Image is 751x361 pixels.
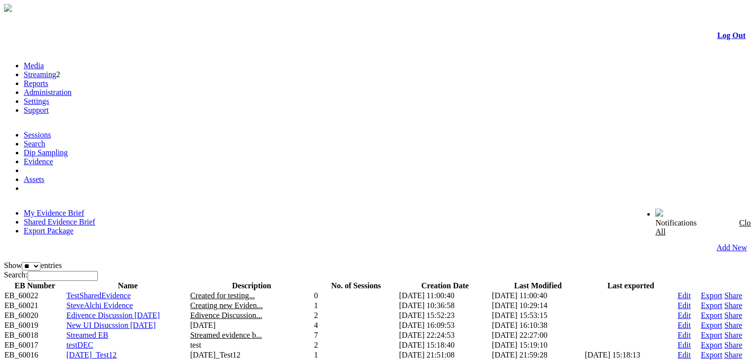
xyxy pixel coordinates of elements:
[548,209,635,217] span: Welcome, Numan (Administrator)
[491,281,584,291] th: Last Modified: activate to sort column ascending
[398,311,491,320] td: [DATE] 15:52:23
[24,131,51,139] a: Sessions
[724,351,742,359] a: Share
[24,61,44,70] a: Media
[24,79,48,88] a: Reports
[398,330,491,340] td: [DATE] 22:24:53
[190,301,263,310] span: Creating new Eviden...
[717,31,746,40] a: Log Out
[491,330,584,340] td: [DATE] 22:27:00
[4,261,62,270] label: Show entries
[24,209,84,217] a: My Evidence Brief
[4,350,66,360] td: EB_60016
[4,291,66,301] td: EB_60022
[24,157,53,166] a: Evidence
[491,320,584,330] td: [DATE] 16:10:38
[491,301,584,311] td: [DATE] 10:29:14
[677,321,691,329] a: Edit
[491,291,584,301] td: [DATE] 11:00:40
[701,331,722,339] a: Export
[4,301,66,311] td: EB_60021
[24,139,45,148] a: Search
[398,340,491,350] td: [DATE] 15:18:40
[716,243,747,252] a: Add New
[4,320,66,330] td: EB_60019
[398,301,491,311] td: [DATE] 10:36:58
[655,219,726,236] div: Notifications
[66,321,156,329] a: New UI Disucssion [DATE]
[28,271,98,281] input: Search:
[701,341,722,349] a: Export
[584,350,677,360] td: [DATE] 15:18:13
[66,281,190,291] th: Name: activate to sort column ascending
[701,301,722,310] a: Export
[398,281,491,291] th: Creation Date: activate to sort column ascending
[398,350,491,360] td: [DATE] 21:51:08
[4,4,12,12] img: arrow-3.png
[24,226,74,235] a: Export Package
[677,311,691,319] a: Edit
[190,331,262,339] span: Streamed evidence b...
[677,331,691,339] a: Edit
[66,331,108,339] a: Streamed EB
[677,301,691,310] a: Edit
[24,70,56,79] a: Streaming
[314,330,398,340] td: 7
[190,341,201,349] span: test
[655,209,663,217] img: bell24.png
[724,331,742,339] a: Share
[314,340,398,350] td: 2
[4,271,98,279] label: Search:
[314,350,398,360] td: 1
[190,321,216,329] span: [DATE]
[701,321,722,329] a: Export
[314,301,398,311] td: 1
[491,311,584,320] td: [DATE] 15:53:15
[24,148,68,157] a: Dip Sampling
[4,311,66,320] td: EB_60020
[724,311,742,319] a: Share
[24,218,95,226] a: Shared Evidence Brief
[66,311,159,319] a: Edivence Discussion [DATE]
[677,291,691,300] a: Edit
[398,320,491,330] td: [DATE] 16:09:53
[491,340,584,350] td: [DATE] 15:19:10
[24,97,49,105] a: Settings
[677,341,691,349] a: Edit
[22,262,40,271] select: Showentries
[724,291,742,300] a: Share
[66,301,133,310] a: SteveAlchi Evidence
[66,341,93,349] a: testDEC
[677,351,691,359] a: Edit
[398,291,491,301] td: [DATE] 11:00:40
[66,351,117,359] a: [DATE]_Test12
[724,341,742,349] a: Share
[314,281,398,291] th: No. of Sessions: activate to sort column ascending
[190,311,262,319] span: Edivence Discussion...
[190,291,255,300] span: Created for testing...
[4,340,66,350] td: EB_60017
[66,291,130,300] a: TestSharedEvidence
[24,106,49,114] a: Support
[4,330,66,340] td: EB_60018
[701,351,722,359] a: Export
[190,281,314,291] th: Description: activate to sort column ascending
[724,301,742,310] a: Share
[701,311,722,319] a: Export
[56,70,60,79] span: 2
[491,350,584,360] td: [DATE] 21:59:28
[314,311,398,320] td: 2
[314,291,398,301] td: 0
[584,281,677,291] th: Last exported: activate to sort column ascending
[24,175,44,183] a: Assets
[314,320,398,330] td: 4
[724,321,742,329] a: Share
[190,351,240,359] span: [DATE]_Test12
